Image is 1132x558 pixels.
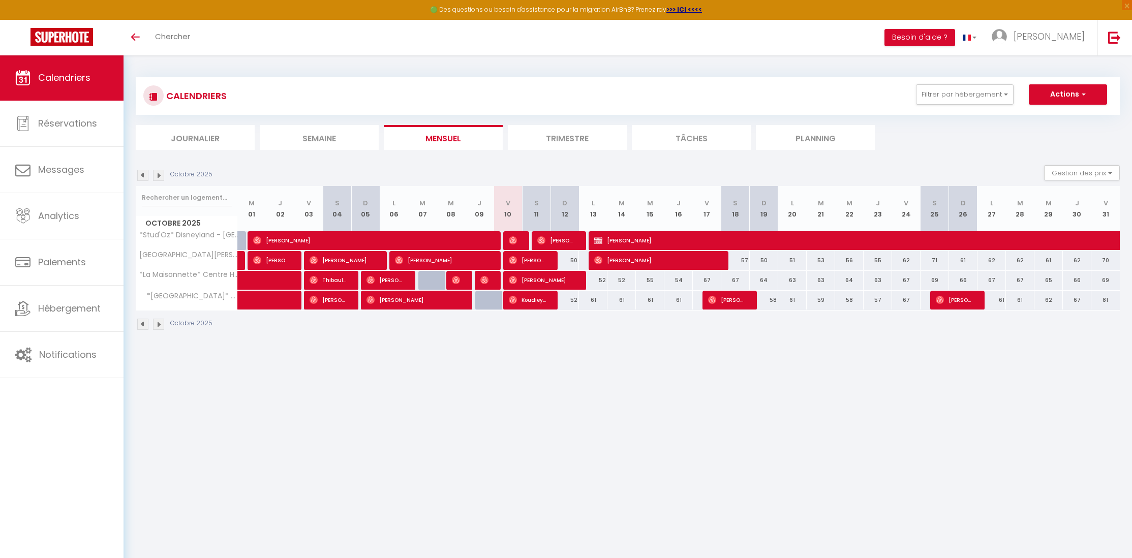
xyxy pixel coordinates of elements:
div: 62 [977,251,1006,270]
li: Tâches [632,125,751,150]
abbr: L [990,198,993,208]
div: 54 [664,271,693,290]
li: Journalier [136,125,255,150]
div: 57 [864,291,892,309]
li: Semaine [260,125,379,150]
th: 08 [437,186,465,231]
div: 61 [977,291,1006,309]
div: 69 [1091,271,1120,290]
abbr: M [619,198,625,208]
span: [PERSON_NAME] [1014,30,1085,43]
abbr: D [363,198,368,208]
abbr: S [733,198,738,208]
th: 01 [238,186,266,231]
th: 15 [636,186,664,231]
div: 61 [949,251,977,270]
span: [PERSON_NAME] [310,290,348,309]
span: [PERSON_NAME] [480,270,490,290]
strong: >>> ICI <<<< [666,5,702,14]
th: 14 [607,186,636,231]
abbr: D [961,198,966,208]
div: 56 [835,251,864,270]
div: 70 [1091,251,1120,270]
span: Chercher [155,31,190,42]
abbr: D [761,198,767,208]
div: 63 [778,271,807,290]
th: 13 [579,186,607,231]
span: Réservations [38,117,97,130]
th: 18 [721,186,750,231]
th: 21 [807,186,835,231]
abbr: V [506,198,510,208]
th: 02 [266,186,294,231]
span: Notifications [39,348,97,361]
abbr: V [705,198,709,208]
th: 16 [664,186,693,231]
abbr: J [1075,198,1079,208]
div: 65 [1034,271,1063,290]
div: 63 [807,271,835,290]
abbr: S [534,198,539,208]
div: 62 [1006,251,1034,270]
th: 27 [977,186,1006,231]
abbr: S [932,198,937,208]
div: 67 [892,291,921,309]
abbr: M [647,198,653,208]
abbr: M [249,198,255,208]
li: Trimestre [508,125,627,150]
abbr: L [392,198,395,208]
th: 25 [921,186,949,231]
span: Messages [38,163,84,176]
a: Chercher [147,20,198,55]
abbr: M [1017,198,1023,208]
div: 69 [921,271,949,290]
th: 30 [1063,186,1091,231]
div: 57 [721,251,750,270]
button: Gestion des prix [1044,165,1120,180]
span: Analytics [38,209,79,222]
div: 61 [664,291,693,309]
div: 58 [750,291,778,309]
div: 67 [892,271,921,290]
span: Thibault Floc'H [310,270,348,290]
abbr: V [1104,198,1108,208]
abbr: V [904,198,908,208]
abbr: M [448,198,454,208]
div: 51 [778,251,807,270]
div: 67 [1006,271,1034,290]
abbr: J [278,198,282,208]
button: Filtrer par hébergement [916,84,1014,105]
div: 61 [579,291,607,309]
span: [PERSON_NAME] [509,251,547,270]
span: [GEOGRAPHIC_DATA][PERSON_NAME] [138,251,239,259]
div: 67 [1063,291,1091,309]
div: 55 [636,271,664,290]
h3: CALENDRIERS [164,84,227,107]
div: 50 [750,251,778,270]
span: [PERSON_NAME] [509,231,518,250]
div: 62 [892,251,921,270]
li: Planning [756,125,875,150]
abbr: M [846,198,852,208]
p: Octobre 2025 [170,319,212,328]
div: 71 [921,251,949,270]
img: logout [1108,31,1121,44]
th: 12 [550,186,579,231]
div: 63 [864,271,892,290]
th: 09 [465,186,494,231]
div: 61 [636,291,664,309]
span: Paiements [38,256,86,268]
div: 61 [778,291,807,309]
li: Mensuel [384,125,503,150]
div: 81 [1091,291,1120,309]
span: [PERSON_NAME] [594,251,718,270]
th: 20 [778,186,807,231]
div: 52 [607,271,636,290]
abbr: V [307,198,311,208]
th: 05 [351,186,380,231]
span: Hébergement [38,302,101,315]
th: 19 [750,186,778,231]
div: 52 [579,271,607,290]
div: 66 [949,271,977,290]
abbr: D [562,198,567,208]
